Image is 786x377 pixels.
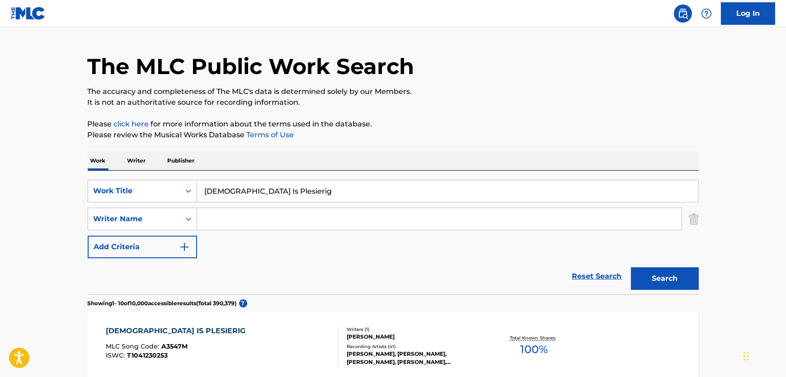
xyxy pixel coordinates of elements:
[179,242,190,252] img: 9d2ae6d4665cec9f34b9.svg
[678,8,688,19] img: search
[744,343,749,370] div: Drag
[161,342,188,350] span: A3547M
[106,351,127,359] span: ISWC :
[568,266,626,286] a: Reset Search
[239,299,247,307] span: ?
[721,2,775,25] a: Log In
[88,180,699,294] form: Search Form
[88,97,699,108] p: It is not an authoritative source for recording information.
[94,186,175,196] div: Work Title
[631,267,699,290] button: Search
[88,236,197,258] button: Add Criteria
[88,119,699,130] p: Please for more information about the terms used in the database.
[127,351,168,359] span: T1041230253
[741,334,786,377] iframe: Chat Widget
[88,53,414,80] h1: The MLC Public Work Search
[347,350,483,366] div: [PERSON_NAME], [PERSON_NAME], [PERSON_NAME], [PERSON_NAME], [PERSON_NAME]
[689,208,699,230] img: Delete Criterion
[88,130,699,140] p: Please review the Musical Works Database
[697,5,715,23] div: Help
[701,8,712,19] img: help
[510,335,558,341] p: Total Known Shares:
[165,151,198,170] p: Publisher
[106,342,161,350] span: MLC Song Code :
[88,86,699,97] p: The accuracy and completeness of The MLC's data is determined solely by our Members.
[106,326,250,336] div: [DEMOGRAPHIC_DATA] IS PLESIERIG
[114,120,149,128] a: click here
[347,326,483,333] div: Writers ( 1 )
[94,214,175,224] div: Writer Name
[347,343,483,350] div: Recording Artists ( 41 )
[125,151,149,170] p: Writer
[674,5,692,23] a: Public Search
[88,299,237,307] p: Showing 1 - 10 of 10,000 accessible results (Total 390,379 )
[520,341,548,358] span: 100 %
[347,333,483,341] div: [PERSON_NAME]
[88,151,108,170] p: Work
[245,130,294,139] a: Terms of Use
[11,7,46,20] img: MLC Logo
